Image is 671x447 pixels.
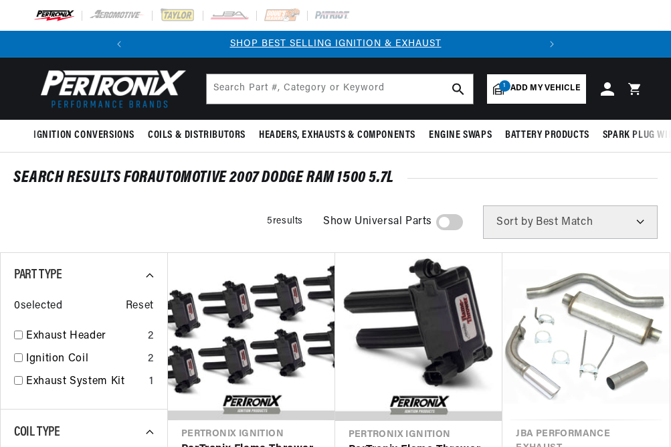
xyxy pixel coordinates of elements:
[148,128,246,143] span: Coils & Distributors
[148,351,154,368] div: 2
[33,66,187,112] img: Pertronix
[323,213,432,231] span: Show Universal Parts
[252,120,422,151] summary: Headers, Exhausts & Components
[429,128,492,143] span: Engine Swaps
[33,128,134,143] span: Ignition Conversions
[230,39,442,49] a: SHOP BEST SELLING IGNITION & EXHAUST
[141,120,252,151] summary: Coils & Distributors
[483,205,658,239] select: Sort by
[106,31,132,58] button: Translation missing: en.sections.announcements.previous_announcement
[132,37,539,52] div: Announcement
[126,298,154,315] span: Reset
[259,128,415,143] span: Headers, Exhausts & Components
[498,120,596,151] summary: Battery Products
[267,216,303,226] span: 5 results
[33,120,141,151] summary: Ignition Conversions
[422,120,498,151] summary: Engine Swaps
[496,217,533,228] span: Sort by
[149,373,154,391] div: 1
[13,171,658,185] div: SEARCH RESULTS FOR Automotive 2007 Dodge Ram 1500 5.7L
[444,74,473,104] button: search button
[26,373,144,391] a: Exhaust System Kit
[132,37,539,52] div: 1 of 2
[26,328,142,345] a: Exhaust Header
[148,328,154,345] div: 2
[14,298,62,315] span: 0 selected
[510,82,580,95] span: Add my vehicle
[539,31,565,58] button: Translation missing: en.sections.announcements.next_announcement
[14,426,60,439] span: Coil Type
[487,74,586,104] a: 1Add my vehicle
[499,80,510,92] span: 1
[14,268,62,282] span: Part Type
[505,128,589,143] span: Battery Products
[207,74,473,104] input: Search Part #, Category or Keyword
[26,351,142,368] a: Ignition Coil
